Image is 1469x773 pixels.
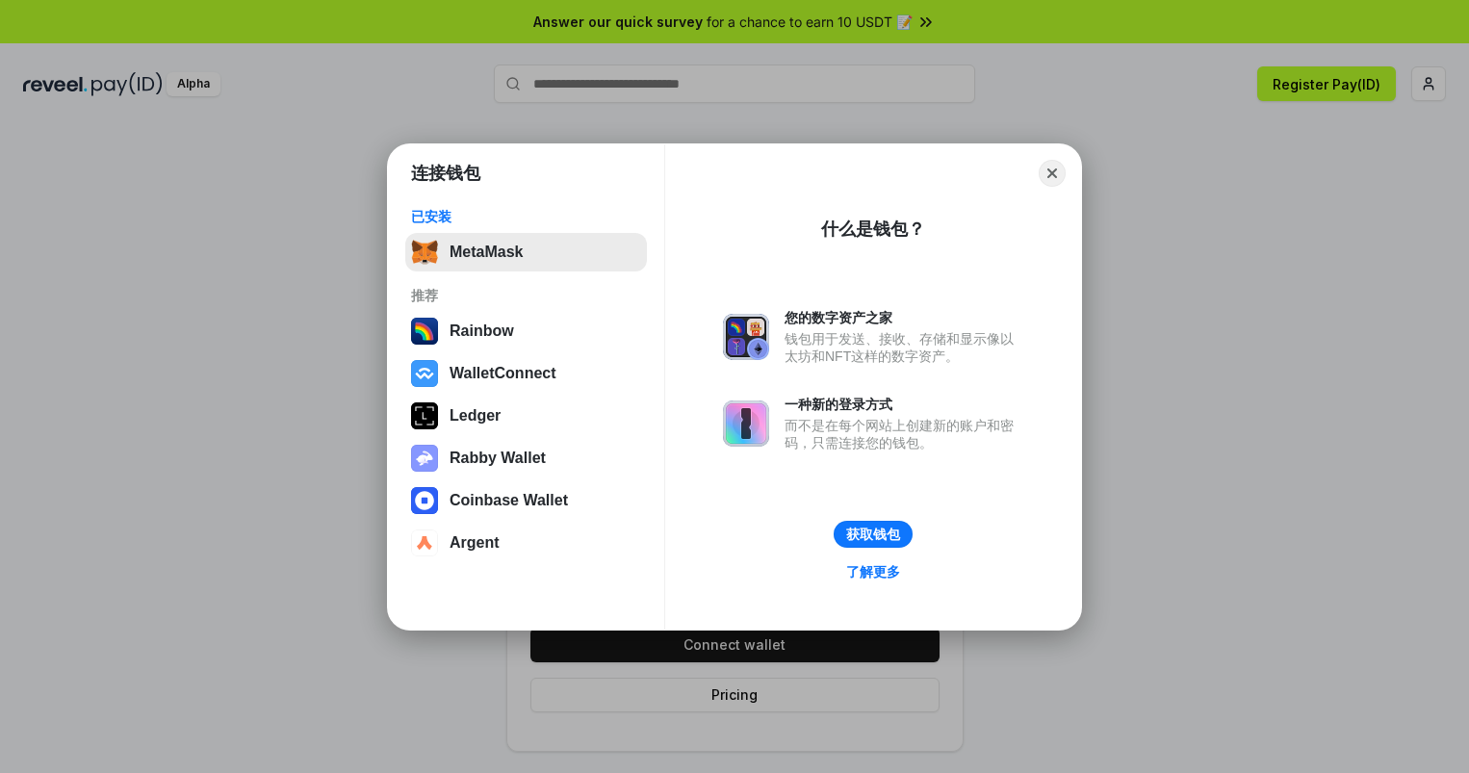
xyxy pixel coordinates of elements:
div: Ledger [450,407,501,425]
div: MetaMask [450,244,523,261]
div: Rabby Wallet [450,450,546,467]
h1: 连接钱包 [411,162,480,185]
img: svg+xml,%3Csvg%20width%3D%2228%22%20height%3D%2228%22%20viewBox%3D%220%200%2028%2028%22%20fill%3D... [411,487,438,514]
div: Coinbase Wallet [450,492,568,509]
button: Ledger [405,397,647,435]
img: svg+xml,%3Csvg%20fill%3D%22none%22%20height%3D%2233%22%20viewBox%3D%220%200%2035%2033%22%20width%... [411,239,438,266]
a: 了解更多 [835,559,912,584]
button: MetaMask [405,233,647,271]
div: 您的数字资产之家 [785,309,1023,326]
img: svg+xml,%3Csvg%20width%3D%2228%22%20height%3D%2228%22%20viewBox%3D%220%200%2028%2028%22%20fill%3D... [411,360,438,387]
img: svg+xml,%3Csvg%20xmlns%3D%22http%3A%2F%2Fwww.w3.org%2F2000%2Fsvg%22%20width%3D%2228%22%20height%3... [411,402,438,429]
div: 推荐 [411,287,641,304]
button: Close [1039,160,1066,187]
button: Rabby Wallet [405,439,647,477]
button: Coinbase Wallet [405,481,647,520]
button: WalletConnect [405,354,647,393]
button: Rainbow [405,312,647,350]
div: 已安装 [411,208,641,225]
div: 一种新的登录方式 [785,396,1023,413]
div: 了解更多 [846,563,900,580]
img: svg+xml,%3Csvg%20xmlns%3D%22http%3A%2F%2Fwww.w3.org%2F2000%2Fsvg%22%20fill%3D%22none%22%20viewBox... [723,314,769,360]
div: WalletConnect [450,365,556,382]
div: 钱包用于发送、接收、存储和显示像以太坊和NFT这样的数字资产。 [785,330,1023,365]
div: 而不是在每个网站上创建新的账户和密码，只需连接您的钱包。 [785,417,1023,451]
img: svg+xml,%3Csvg%20width%3D%22120%22%20height%3D%22120%22%20viewBox%3D%220%200%20120%20120%22%20fil... [411,318,438,345]
button: 获取钱包 [834,521,913,548]
button: Argent [405,524,647,562]
div: 获取钱包 [846,526,900,543]
div: 什么是钱包？ [821,218,925,241]
img: svg+xml,%3Csvg%20xmlns%3D%22http%3A%2F%2Fwww.w3.org%2F2000%2Fsvg%22%20fill%3D%22none%22%20viewBox... [411,445,438,472]
div: Rainbow [450,322,514,340]
img: svg+xml,%3Csvg%20xmlns%3D%22http%3A%2F%2Fwww.w3.org%2F2000%2Fsvg%22%20fill%3D%22none%22%20viewBox... [723,400,769,447]
img: svg+xml,%3Csvg%20width%3D%2228%22%20height%3D%2228%22%20viewBox%3D%220%200%2028%2028%22%20fill%3D... [411,529,438,556]
div: Argent [450,534,500,552]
